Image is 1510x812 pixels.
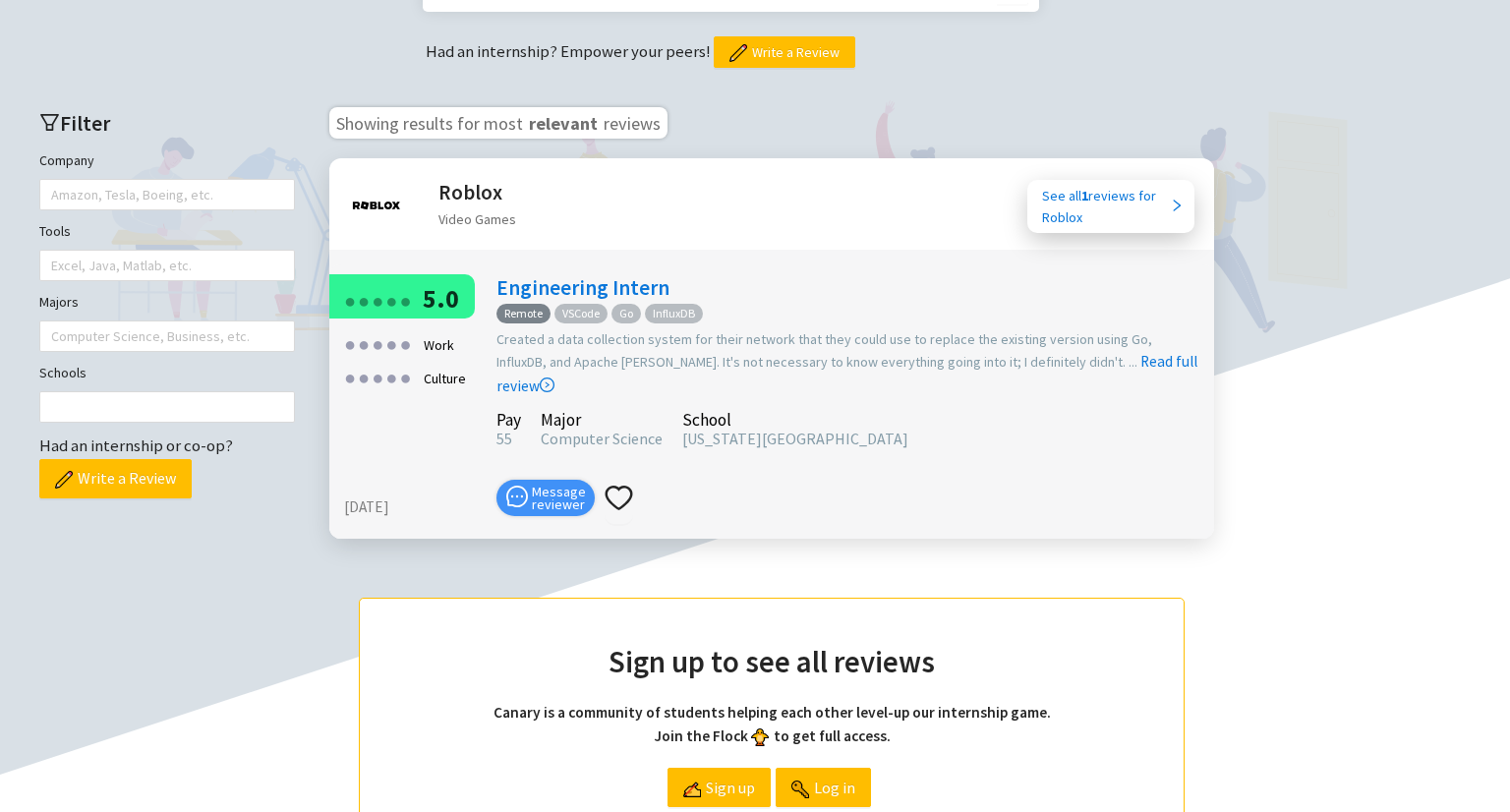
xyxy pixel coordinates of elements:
div: ● [344,328,356,359]
h4: Canary is a community of students helping each other level-up our internship game. Join the Flock... [399,701,1144,748]
span: relevant [527,109,600,133]
div: Created a data collection system for their network that they could use to replace the existing ve... [496,328,1204,397]
span: 55 [496,429,512,448]
b: 1 [1081,187,1088,204]
label: Schools [39,362,87,383]
div: ● [358,362,370,392]
a: Read full review [496,254,1197,394]
span: Go [611,304,641,324]
a: Sign up [668,768,771,807]
span: Message reviewer [532,486,586,511]
div: Work [418,328,460,362]
img: pencil.png [729,44,747,62]
a: Log in [776,768,871,807]
label: Tools [39,220,71,242]
img: bird_front.png [751,728,769,746]
span: VSCode [554,304,608,324]
div: Culture [418,362,472,395]
div: ● [399,328,411,359]
span: right-circle [540,377,554,392]
span: Write a Review [752,41,840,63]
div: ● [372,328,383,359]
img: register.png [683,781,701,798]
div: ● [358,328,370,359]
input: Tools [51,254,55,277]
span: message [506,486,528,507]
span: right [1170,199,1184,212]
div: Major [541,413,663,427]
div: See all reviews for Roblox [1042,185,1170,228]
span: 5.0 [423,282,459,315]
div: ● [399,362,411,392]
span: Log in [814,769,855,806]
div: ● [372,362,383,392]
div: School [682,413,908,427]
button: Write a Review [714,36,855,68]
h3: Showing results for most reviews [329,107,668,139]
h2: Roblox [438,176,516,208]
span: Sign up [706,769,755,806]
img: Roblox [347,176,406,235]
span: Had an internship or co-op? [39,435,233,456]
h2: Filter [39,107,295,140]
button: Write a Review [39,459,192,498]
span: filter [39,112,60,133]
div: Pay [496,413,521,427]
span: Had an internship? Empower your peers! [426,40,714,62]
div: ● [385,328,397,359]
h2: Sign up to see all reviews [399,638,1144,685]
div: ● [344,285,356,316]
div: ● [372,285,383,316]
span: InfluxDB [645,304,703,324]
div: [DATE] [344,495,487,519]
div: ● [385,362,397,392]
label: Company [39,149,94,171]
a: Engineering Intern [496,274,669,301]
img: pencil.png [55,471,73,489]
div: Video Games [438,208,516,230]
div: ● [344,362,356,392]
div: ● [399,285,411,316]
span: Computer Science [541,429,663,448]
div: ● [358,285,370,316]
img: login.png [791,781,809,798]
span: heart [605,484,633,512]
a: See all1reviews forRoblox [1027,180,1194,233]
span: Write a Review [78,466,176,491]
div: ● [385,285,397,316]
label: Majors [39,291,79,313]
span: [US_STATE][GEOGRAPHIC_DATA] [682,429,908,448]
